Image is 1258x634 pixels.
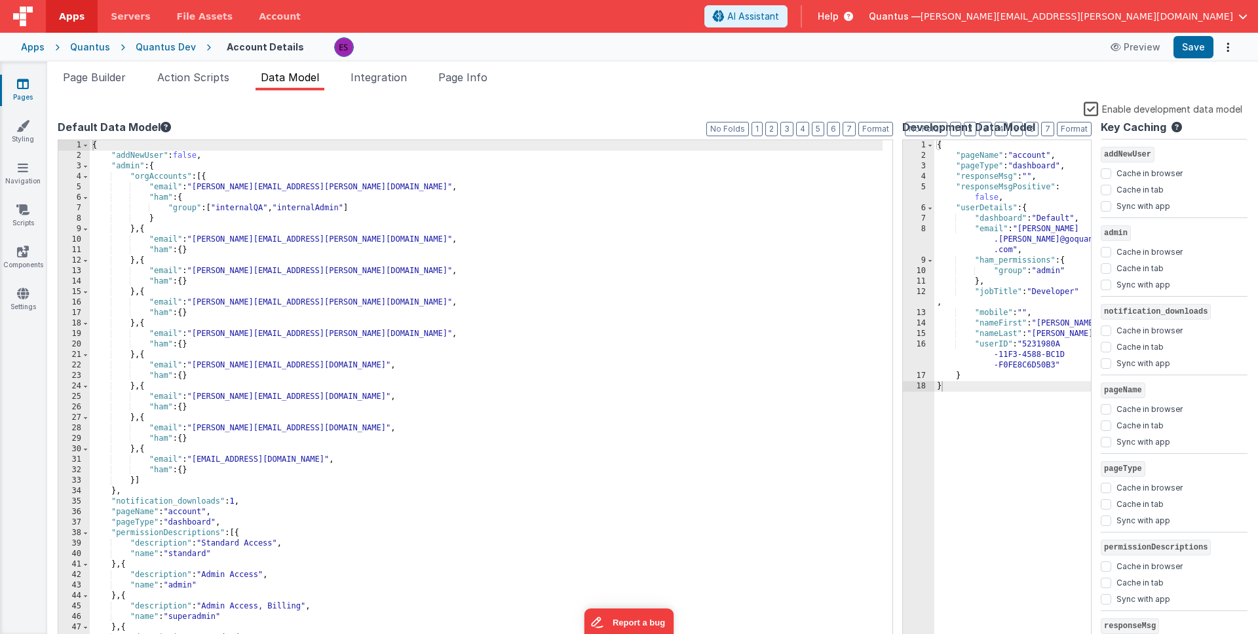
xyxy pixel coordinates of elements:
span: admin [1101,225,1131,241]
label: Cache in browser [1116,559,1183,572]
button: 3 [979,122,992,136]
div: 2 [903,151,934,161]
div: 16 [58,297,90,308]
div: 10 [903,266,934,276]
span: Servers [111,10,150,23]
div: 42 [58,570,90,580]
div: 17 [58,308,90,318]
span: AI Assistant [727,10,779,23]
div: 39 [58,538,90,549]
button: 7 [843,122,856,136]
div: 19 [58,329,90,339]
div: 12 [58,255,90,266]
button: No Folds [905,122,947,136]
div: 14 [903,318,934,329]
span: notification_downloads [1101,304,1211,320]
div: 45 [58,601,90,612]
div: 3 [58,161,90,172]
span: pageType [1101,461,1145,477]
div: 13 [903,308,934,318]
span: permissionDescriptions [1101,540,1211,555]
span: Action Scripts [157,71,229,84]
div: 9 [903,255,934,266]
label: Cache in browser [1116,166,1183,179]
div: 3 [903,161,934,172]
div: 8 [58,214,90,224]
span: Integration [351,71,407,84]
button: 5 [1010,122,1023,136]
label: Sync with app [1116,356,1170,369]
div: 37 [58,517,90,528]
div: 5 [58,182,90,193]
div: 14 [58,276,90,287]
button: 5 [812,122,824,136]
button: 4 [796,122,809,136]
div: 28 [58,423,90,434]
button: 6 [827,122,840,136]
span: addNewUser [1101,147,1154,162]
div: 44 [58,591,90,601]
div: 1 [58,140,90,151]
span: responseMsg [1101,618,1159,634]
div: 2 [58,151,90,161]
button: Options [1219,38,1237,56]
div: 27 [58,413,90,423]
div: 29 [58,434,90,444]
div: 34 [58,486,90,496]
label: Cache in tab [1116,182,1164,195]
div: 5 [903,182,934,203]
div: 18 [58,318,90,329]
label: Sync with app [1116,277,1170,290]
div: 25 [58,392,90,402]
span: Help [818,10,839,23]
div: Quantus [70,41,110,54]
button: 2 [765,122,778,136]
h4: Account Details [227,42,304,52]
label: Sync with app [1116,591,1170,605]
div: 24 [58,381,90,392]
span: Quantus — [869,10,921,23]
button: 4 [995,122,1008,136]
button: 7 [1041,122,1054,136]
div: 6 [903,203,934,214]
div: 7 [58,203,90,214]
span: Page Info [438,71,487,84]
div: Quantus Dev [136,41,196,54]
button: 3 [780,122,793,136]
div: 18 [903,381,934,392]
div: Apps [21,41,45,54]
button: Preview [1103,37,1168,58]
div: 40 [58,549,90,559]
span: File Assets [177,10,233,23]
div: 6 [58,193,90,203]
span: Data Model [261,71,319,84]
button: Default Data Model [58,119,171,135]
button: 1 [950,122,961,136]
div: 22 [58,360,90,371]
button: 6 [1025,122,1039,136]
label: Cache in browser [1116,480,1183,493]
div: 46 [58,612,90,622]
div: 33 [58,475,90,486]
label: Cache in tab [1116,261,1164,274]
label: Cache in tab [1116,575,1164,588]
div: 12 [903,287,934,308]
div: 43 [58,580,90,591]
div: 41 [58,559,90,570]
span: Page Builder [63,71,126,84]
div: 32 [58,465,90,475]
label: Cache in browser [1116,401,1183,415]
div: 15 [903,329,934,339]
label: Cache in browser [1116,323,1183,336]
div: 10 [58,234,90,245]
button: AI Assistant [704,5,788,28]
div: 26 [58,402,90,413]
label: Sync with app [1116,434,1170,447]
div: 11 [903,276,934,287]
div: 35 [58,496,90,507]
button: No Folds [706,122,749,136]
div: 7 [903,214,934,224]
span: Development Data Model [902,119,1035,135]
div: 21 [58,350,90,360]
span: Apps [59,10,85,23]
